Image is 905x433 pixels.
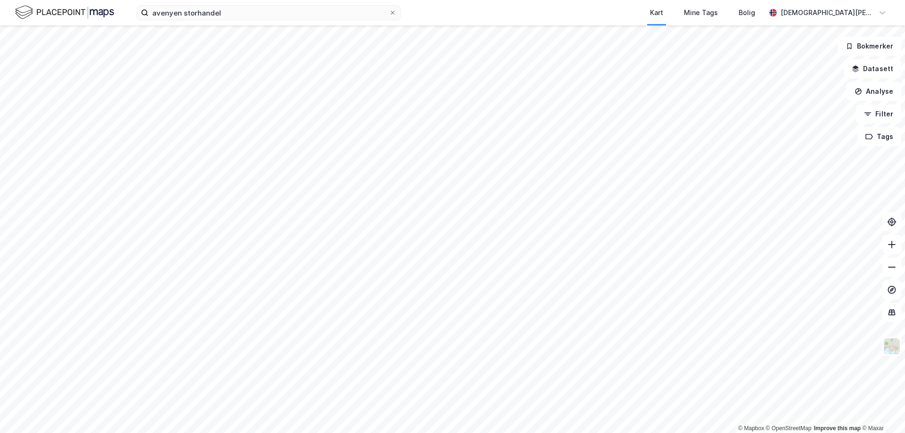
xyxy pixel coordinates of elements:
[738,425,764,432] a: Mapbox
[148,6,389,20] input: Søk på adresse, matrikkel, gårdeiere, leietakere eller personer
[650,7,663,18] div: Kart
[15,4,114,21] img: logo.f888ab2527a4732fd821a326f86c7f29.svg
[838,37,901,56] button: Bokmerker
[856,105,901,123] button: Filter
[858,388,905,433] iframe: Chat Widget
[739,7,755,18] div: Bolig
[814,425,861,432] a: Improve this map
[684,7,718,18] div: Mine Tags
[844,59,901,78] button: Datasett
[857,127,901,146] button: Tags
[766,425,812,432] a: OpenStreetMap
[847,82,901,101] button: Analyse
[781,7,875,18] div: [DEMOGRAPHIC_DATA][PERSON_NAME]
[883,337,901,355] img: Z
